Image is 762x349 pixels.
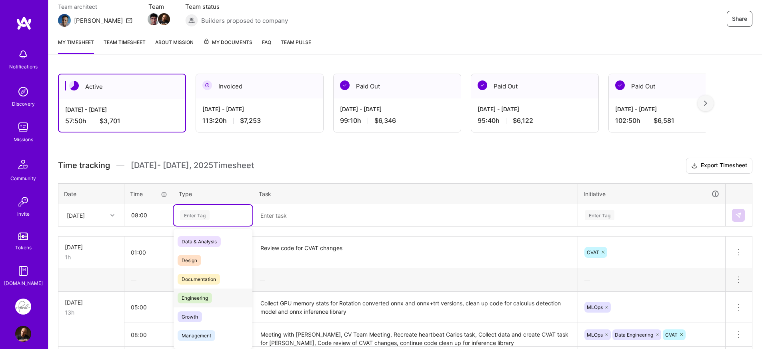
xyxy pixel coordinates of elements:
span: Design [178,255,201,266]
span: Management [178,330,215,341]
textarea: Review code for CVAT changes [254,237,577,267]
i: icon Download [691,162,698,170]
span: My Documents [203,38,252,47]
span: Team architect [58,2,132,11]
div: [DATE] [65,298,118,307]
div: 13h [65,308,118,317]
a: Team timesheet [104,38,146,54]
div: — [124,269,173,290]
div: [DATE] - [DATE] [615,105,730,113]
a: Team Pulse [281,38,311,54]
img: Pearl: ML Engineering Team [15,299,31,315]
img: logo [16,16,32,30]
a: User Avatar [13,326,33,342]
div: [DATE] - [DATE] [65,105,179,114]
div: 99:10 h [340,116,454,125]
span: Data & Analysis [178,236,221,247]
div: 113:20 h [202,116,317,125]
img: teamwork [15,119,31,135]
div: Time [130,190,167,198]
input: HH:MM [124,242,173,263]
div: [DOMAIN_NAME] [4,279,43,287]
a: FAQ [262,38,271,54]
a: Team Member Avatar [159,12,169,26]
img: Submit [735,212,742,219]
input: HH:MM [124,297,173,318]
div: Missions [14,135,33,144]
div: Paid Out [334,74,461,98]
button: Export Timesheet [686,158,752,174]
i: icon Chevron [110,213,114,217]
span: Team status [185,2,288,11]
img: Community [14,155,33,174]
div: 102:50 h [615,116,730,125]
div: Tokens [15,243,32,252]
span: CVAT [587,249,599,255]
input: HH:MM [125,205,172,226]
input: HH:MM [124,324,173,345]
div: — [578,269,725,290]
img: Team Member Avatar [158,13,170,25]
span: MLOps [587,332,603,338]
img: Invoiced [202,80,212,90]
span: [DATE] - [DATE] , 2025 Timesheet [131,160,254,170]
span: Time tracking [58,160,110,170]
span: CVAT [665,332,678,338]
a: My Documents [203,38,252,54]
img: guide book [15,263,31,279]
span: Data Engineering [615,332,653,338]
span: $3,701 [100,117,120,125]
img: Team Member Avatar [148,13,160,25]
i: icon Mail [126,17,132,24]
span: $7,253 [240,116,261,125]
div: Invite [17,210,30,218]
img: discovery [15,84,31,100]
div: Active [59,74,185,99]
span: $6,122 [513,116,533,125]
a: About Mission [155,38,194,54]
span: Documentation [178,274,220,285]
img: Paid Out [478,80,487,90]
div: — [253,269,578,290]
div: Paid Out [609,74,736,98]
span: Engineering [178,293,212,303]
span: Builders proposed to company [201,16,288,25]
img: tokens [18,233,28,240]
img: bell [15,46,31,62]
a: Pearl: ML Engineering Team [13,299,33,315]
textarea: Collect GPU memory stats for Rotation converted onnx and onnx+trt versions, clean up code for cal... [254,293,577,323]
img: Team Architect [58,14,71,27]
span: MLOps [587,304,603,310]
span: Share [732,15,747,23]
th: Task [253,183,578,204]
span: Team Pulse [281,39,311,45]
img: Active [69,81,79,90]
span: Growth [178,311,202,322]
img: Paid Out [615,80,625,90]
div: [DATE] [67,211,85,219]
div: [PERSON_NAME] [74,16,123,25]
div: Enter Tag [585,209,614,221]
div: Invoiced [196,74,323,98]
span: $6,581 [654,116,674,125]
div: Enter Tag [180,209,210,221]
div: Discovery [12,100,35,108]
div: 1h [65,253,118,261]
div: Community [10,174,36,183]
div: [DATE] - [DATE] [340,105,454,113]
div: [DATE] - [DATE] [478,105,592,113]
a: Team Member Avatar [148,12,159,26]
span: $6,346 [374,116,396,125]
div: 95:40 h [478,116,592,125]
th: Type [173,183,253,204]
div: Notifications [9,62,38,71]
th: Date [58,183,124,204]
img: Invite [15,194,31,210]
img: User Avatar [15,326,31,342]
div: Initiative [584,189,720,199]
div: 57:50 h [65,117,179,125]
textarea: Meeting with [PERSON_NAME], CV Team Meeting, Recreate heartbeat Caries task, Collect data and cre... [254,324,577,346]
img: right [704,100,707,106]
div: Paid Out [471,74,598,98]
button: Share [727,11,752,27]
